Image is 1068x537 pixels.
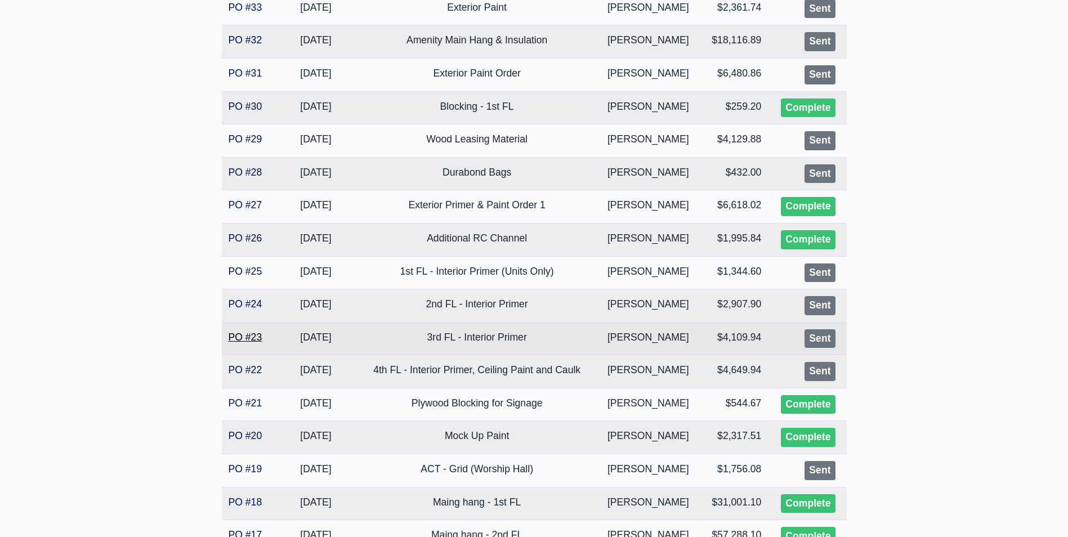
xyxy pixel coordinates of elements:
[597,124,700,158] td: [PERSON_NAME]
[229,167,262,178] a: PO #28
[597,91,700,124] td: [PERSON_NAME]
[229,2,262,13] a: PO #33
[274,322,357,355] td: [DATE]
[357,388,596,421] td: Plywood Blocking for Signage
[805,362,835,381] div: Sent
[700,58,768,91] td: $6,480.86
[781,428,835,447] div: Complete
[781,99,835,118] div: Complete
[274,355,357,388] td: [DATE]
[597,58,700,91] td: [PERSON_NAME]
[274,454,357,487] td: [DATE]
[274,289,357,323] td: [DATE]
[357,487,596,520] td: Maing hang - 1st FL
[274,25,357,59] td: [DATE]
[700,421,768,454] td: $2,317.51
[597,256,700,289] td: [PERSON_NAME]
[357,289,596,323] td: 2nd FL - Interior Primer
[274,91,357,124] td: [DATE]
[781,197,835,216] div: Complete
[805,65,835,84] div: Sent
[597,289,700,323] td: [PERSON_NAME]
[805,296,835,315] div: Sent
[229,34,262,46] a: PO #32
[229,298,262,310] a: PO #24
[805,329,835,348] div: Sent
[700,256,768,289] td: $1,344.60
[357,322,596,355] td: 3rd FL - Interior Primer
[357,454,596,487] td: ACT - Grid (Worship Hall)
[229,364,262,375] a: PO #22
[357,421,596,454] td: Mock Up Paint
[229,430,262,441] a: PO #20
[274,124,357,158] td: [DATE]
[357,256,596,289] td: 1st FL - Interior Primer (Units Only)
[597,355,700,388] td: [PERSON_NAME]
[700,25,768,59] td: $18,116.89
[700,487,768,520] td: $31,001.10
[597,25,700,59] td: [PERSON_NAME]
[229,463,262,475] a: PO #19
[700,91,768,124] td: $259.20
[597,190,700,223] td: [PERSON_NAME]
[357,91,596,124] td: Blocking - 1st FL
[700,454,768,487] td: $1,756.08
[229,68,262,79] a: PO #31
[781,494,835,513] div: Complete
[274,157,357,190] td: [DATE]
[357,124,596,158] td: Wood Leasing Material
[597,421,700,454] td: [PERSON_NAME]
[229,332,262,343] a: PO #23
[274,421,357,454] td: [DATE]
[805,32,835,51] div: Sent
[274,190,357,223] td: [DATE]
[229,133,262,145] a: PO #29
[357,190,596,223] td: Exterior Primer & Paint Order 1
[597,223,700,256] td: [PERSON_NAME]
[781,230,835,249] div: Complete
[805,131,835,150] div: Sent
[597,157,700,190] td: [PERSON_NAME]
[229,496,262,508] a: PO #18
[597,388,700,421] td: [PERSON_NAME]
[274,223,357,256] td: [DATE]
[229,101,262,112] a: PO #30
[700,322,768,355] td: $4,109.94
[274,58,357,91] td: [DATE]
[357,355,596,388] td: 4th FL - Interior Primer, Ceiling Paint and Caulk
[700,289,768,323] td: $2,907.90
[700,190,768,223] td: $6,618.02
[700,157,768,190] td: $432.00
[357,157,596,190] td: Durabond Bags
[229,266,262,277] a: PO #25
[229,397,262,409] a: PO #21
[700,124,768,158] td: $4,129.88
[357,223,596,256] td: Additional RC Channel
[781,395,835,414] div: Complete
[229,232,262,244] a: PO #26
[805,263,835,283] div: Sent
[700,223,768,256] td: $1,995.84
[597,487,700,520] td: [PERSON_NAME]
[700,355,768,388] td: $4,649.94
[274,256,357,289] td: [DATE]
[805,461,835,480] div: Sent
[357,25,596,59] td: Amenity Main Hang & Insulation
[357,58,596,91] td: Exterior Paint Order
[274,388,357,421] td: [DATE]
[229,199,262,211] a: PO #27
[700,388,768,421] td: $544.67
[805,164,835,184] div: Sent
[597,454,700,487] td: [PERSON_NAME]
[597,322,700,355] td: [PERSON_NAME]
[274,487,357,520] td: [DATE]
